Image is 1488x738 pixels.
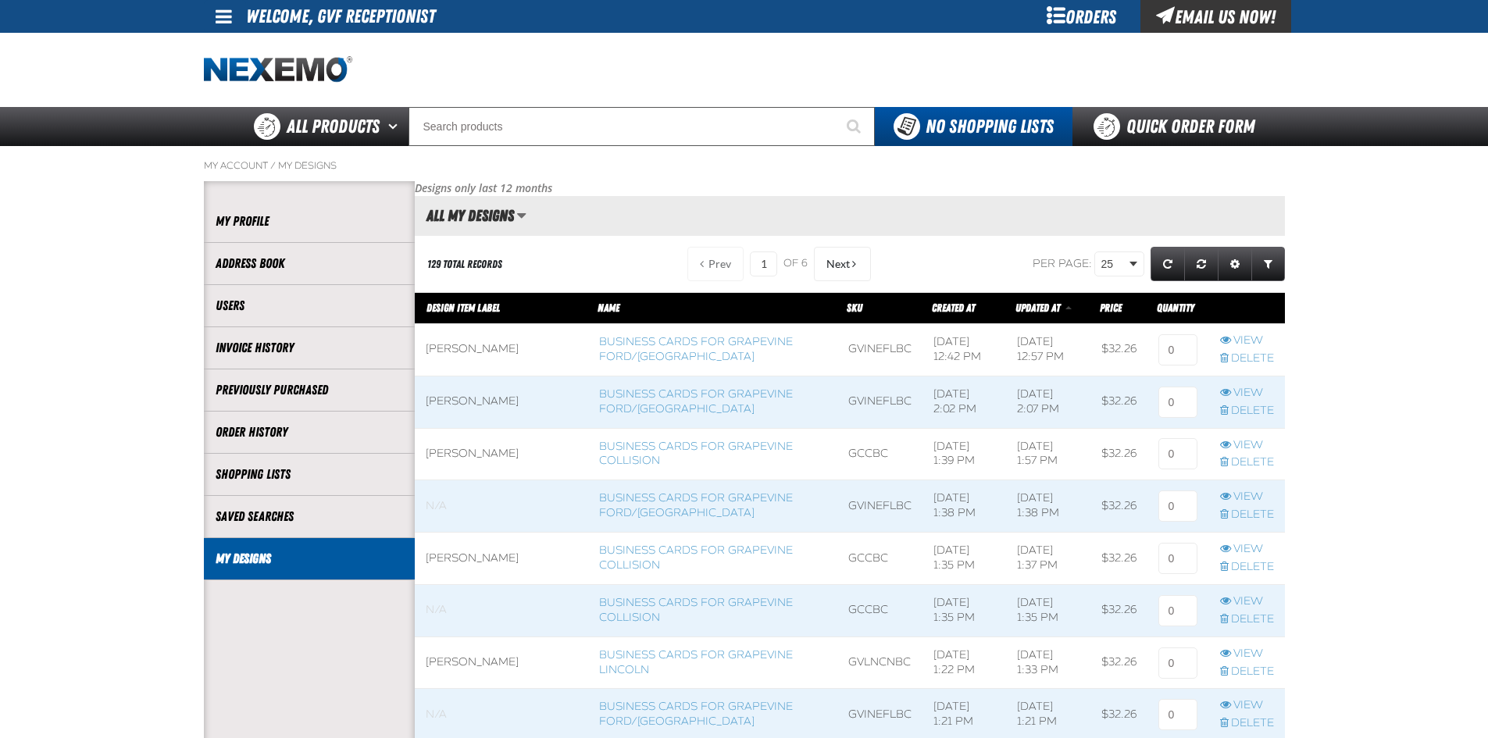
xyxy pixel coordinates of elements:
a: Order History [216,423,403,441]
button: Next Page [814,247,871,281]
td: Blank [415,584,589,636]
td: Blank [415,480,589,533]
span: Price [1100,301,1122,314]
a: Business Cards for Grapevine Ford/[GEOGRAPHIC_DATA] [599,491,793,519]
input: 0 [1158,699,1197,730]
a: Reset grid action [1184,247,1219,281]
a: Delete row action [1220,404,1274,419]
td: [DATE] 1:22 PM [922,636,1006,689]
span: Per page: [1033,257,1092,270]
input: 0 [1158,334,1197,365]
td: [DATE] 1:35 PM [922,584,1006,636]
a: View row action [1220,647,1274,661]
td: [DATE] 1:38 PM [1006,480,1090,533]
img: Nexemo logo [204,56,352,84]
a: Business Cards for Grapevine Ford/[GEOGRAPHIC_DATA] [599,335,793,363]
a: View row action [1220,490,1274,504]
td: [DATE] 1:35 PM [1006,584,1090,636]
span: Created At [932,301,975,314]
a: Delete row action [1220,612,1274,627]
a: Saved Searches [216,508,403,526]
span: All Products [287,112,380,141]
a: My Profile [216,212,403,230]
input: Search [409,107,875,146]
a: My Designs [278,159,337,172]
a: Delete row action [1220,560,1274,575]
td: [PERSON_NAME] [415,323,589,376]
td: [DATE] 1:35 PM [922,533,1006,585]
span: / [270,159,276,172]
a: Home [204,56,352,84]
td: [PERSON_NAME] [415,533,589,585]
td: [PERSON_NAME] [415,636,589,689]
a: Business Cards for Grapevine Collision [599,544,793,572]
td: $32.26 [1090,323,1147,376]
a: View row action [1220,594,1274,609]
a: Design Item Label [426,301,500,314]
input: 0 [1158,543,1197,574]
button: Start Searching [836,107,875,146]
a: View row action [1220,333,1274,348]
button: You do not have available Shopping Lists. Open to Create a New List [875,107,1072,146]
span: Quantity [1157,301,1194,314]
a: Delete row action [1220,455,1274,470]
a: SKU [847,301,862,314]
td: [PERSON_NAME] [415,428,589,480]
td: [DATE] 12:42 PM [922,323,1006,376]
td: GVLNCNBC [837,636,922,689]
th: Row actions [1209,293,1285,324]
a: Shopping Lists [216,465,403,483]
a: My Account [204,159,268,172]
button: Manage grid views. Current view is All My Designs [516,202,526,229]
td: [DATE] 2:07 PM [1006,376,1090,428]
div: 129 total records [427,257,502,272]
td: [DATE] 1:33 PM [1006,636,1090,689]
a: Expand or Collapse Grid Filters [1251,247,1285,281]
td: [PERSON_NAME] [415,376,589,428]
td: GCCBC [837,533,922,585]
span: of 6 [783,257,808,271]
td: [DATE] 1:39 PM [922,428,1006,480]
td: $32.26 [1090,636,1147,689]
a: Business Cards for Grapevine Collision [599,596,793,624]
a: View row action [1220,386,1274,401]
td: $32.26 [1090,376,1147,428]
td: $32.26 [1090,533,1147,585]
td: GCCBC [837,584,922,636]
a: View row action [1220,698,1274,713]
a: Expand or Collapse Grid Settings [1218,247,1252,281]
a: Address Book [216,255,403,273]
a: Previously Purchased [216,381,403,399]
a: Business Cards for Grapevine Lincoln [599,648,793,676]
span: 25 [1101,256,1126,273]
td: [DATE] 1:38 PM [922,480,1006,533]
td: [DATE] 2:02 PM [922,376,1006,428]
td: $32.26 [1090,584,1147,636]
p: Designs only last 12 months [415,181,1285,196]
button: Open All Products pages [383,107,409,146]
input: 0 [1158,387,1197,418]
a: My Designs [216,550,403,568]
a: Name [598,301,619,314]
a: Delete row action [1220,508,1274,522]
td: GVINEFLBC [837,323,922,376]
a: Business Cards for Grapevine Collision [599,440,793,468]
a: Quick Order Form [1072,107,1284,146]
a: Refresh grid action [1151,247,1185,281]
td: $32.26 [1090,480,1147,533]
input: 0 [1158,490,1197,522]
td: [DATE] 1:57 PM [1006,428,1090,480]
input: 0 [1158,438,1197,469]
td: [DATE] 12:57 PM [1006,323,1090,376]
a: Users [216,297,403,315]
td: GCCBC [837,428,922,480]
a: Business Cards for Grapevine Ford/[GEOGRAPHIC_DATA] [599,387,793,415]
h2: All My Designs [415,207,514,224]
input: 0 [1158,595,1197,626]
a: View row action [1220,438,1274,453]
input: 0 [1158,647,1197,679]
td: $32.26 [1090,428,1147,480]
